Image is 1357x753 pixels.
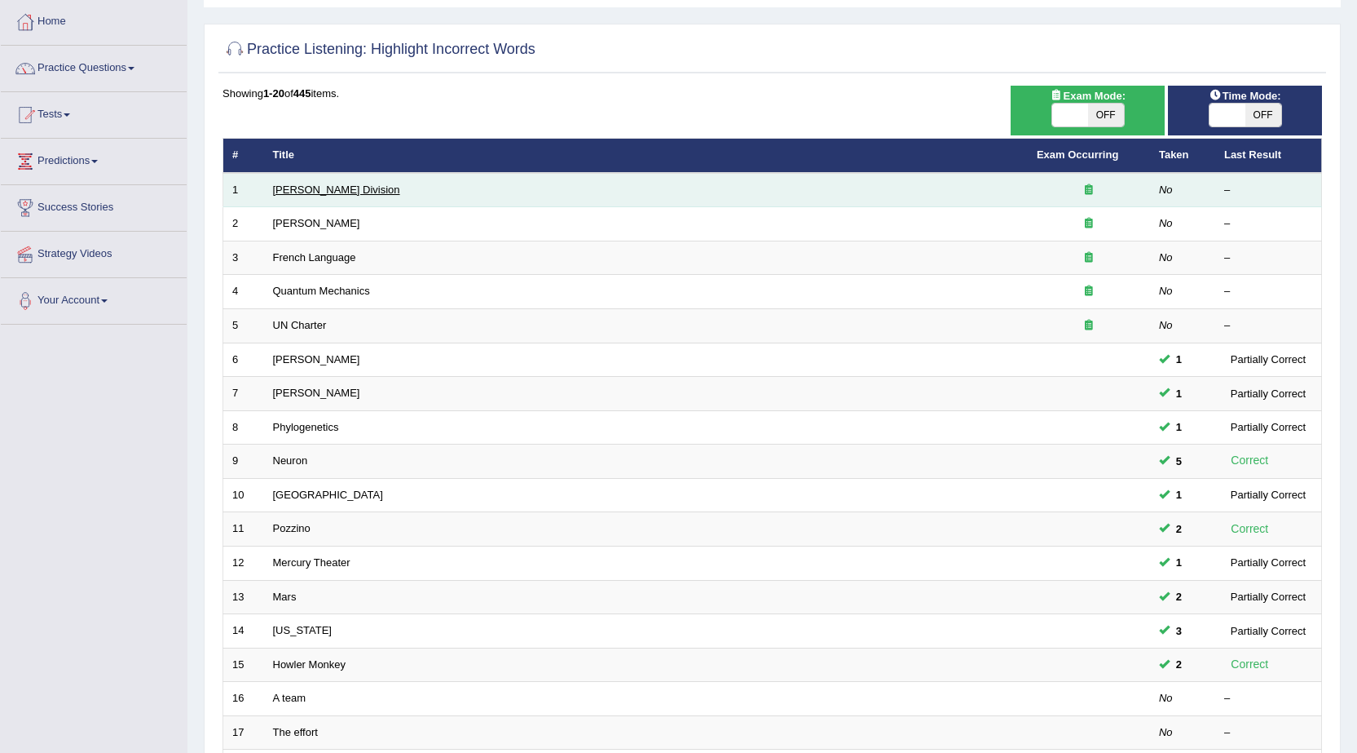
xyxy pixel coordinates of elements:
[1224,486,1312,503] div: Partially Correct
[273,217,360,229] a: [PERSON_NAME]
[1159,285,1173,297] em: No
[223,478,264,512] td: 10
[223,377,264,411] td: 7
[1,278,187,319] a: Your Account
[1159,251,1173,264] em: No
[1037,284,1141,299] div: Exam occurring question
[273,353,360,365] a: [PERSON_NAME]
[1224,622,1312,640] div: Partially Correct
[1224,216,1312,232] div: –
[1245,104,1281,126] span: OFF
[273,591,297,603] a: Mars
[223,309,264,343] td: 5
[223,207,264,241] td: 2
[1159,726,1173,738] em: No
[1150,139,1215,173] th: Taken
[1,139,187,179] a: Predictions
[1159,692,1173,704] em: No
[1203,87,1288,104] span: Time Mode:
[223,410,264,445] td: 8
[1170,554,1188,571] span: You can still take this question
[1224,554,1312,571] div: Partially Correct
[1224,520,1275,538] div: Correct
[1159,217,1173,229] em: No
[223,512,264,547] td: 11
[273,454,308,467] a: Neuron
[223,343,264,377] td: 6
[222,86,1322,101] div: Showing of items.
[1,92,187,133] a: Tests
[1224,588,1312,605] div: Partially Correct
[1011,86,1165,135] div: Show exams occurring in exams
[1170,351,1188,368] span: You can still take this question
[1,232,187,272] a: Strategy Videos
[264,139,1028,173] th: Title
[223,648,264,682] td: 15
[273,692,306,704] a: A team
[1224,284,1312,299] div: –
[223,715,264,750] td: 17
[222,38,535,62] h2: Practice Listening: Highlight Incorrect Words
[1088,104,1124,126] span: OFF
[1224,351,1312,368] div: Partially Correct
[223,139,264,173] th: #
[223,445,264,479] td: 9
[1170,419,1188,436] span: You can still take this question
[273,184,400,196] a: [PERSON_NAME] Division
[273,489,383,501] a: [GEOGRAPHIC_DATA]
[1224,691,1312,706] div: –
[1044,87,1132,104] span: Exam Mode:
[1170,385,1188,402] span: You can still take this question
[1,185,187,226] a: Success Stories
[1170,453,1188,470] span: You can still take this question
[273,251,356,264] a: French Language
[1224,451,1275,470] div: Correct
[223,682,264,716] td: 16
[273,319,327,331] a: UN Charter
[223,614,264,649] td: 14
[1224,183,1312,198] div: –
[223,241,264,275] td: 3
[293,87,311,100] b: 445
[223,546,264,580] td: 12
[1224,385,1312,402] div: Partially Correct
[273,624,332,636] a: [US_STATE]
[1037,250,1141,266] div: Exam occurring question
[1170,622,1188,640] span: You can still take this question
[273,726,318,738] a: The effort
[1215,139,1322,173] th: Last Result
[263,87,284,100] b: 1-20
[1224,250,1312,266] div: –
[223,275,264,309] td: 4
[1224,725,1312,741] div: –
[1170,656,1188,673] span: You can still take this question
[1224,318,1312,334] div: –
[1,46,187,86] a: Practice Questions
[1224,655,1275,674] div: Correct
[223,580,264,614] td: 13
[273,658,346,671] a: Howler Monkey
[273,285,370,297] a: Quantum Mechanics
[1159,184,1173,196] em: No
[273,522,311,534] a: Pozzino
[1170,486,1188,503] span: You can still take this question
[1037,216,1141,232] div: Exam occurring question
[273,421,339,433] a: Phylogenetics
[1037,183,1141,198] div: Exam occurring question
[1170,520,1188,538] span: You can still take this question
[1159,319,1173,331] em: No
[273,556,350,569] a: Mercury Theater
[1224,419,1312,436] div: Partially Correct
[223,173,264,207] td: 1
[1170,588,1188,605] span: You can still take this question
[1037,318,1141,334] div: Exam occurring question
[1037,148,1118,161] a: Exam Occurring
[273,387,360,399] a: [PERSON_NAME]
